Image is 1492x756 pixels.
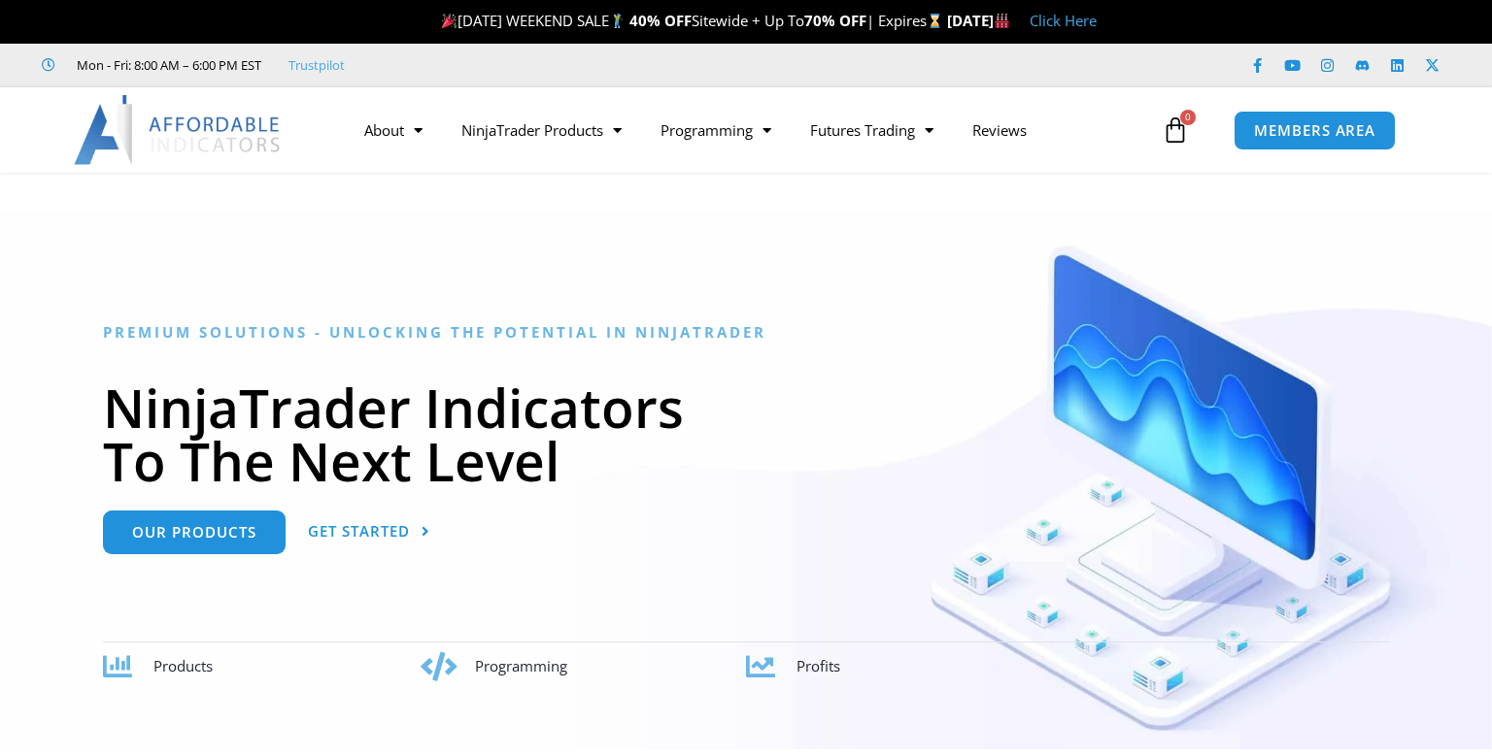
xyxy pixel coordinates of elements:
[345,108,442,152] a: About
[1254,123,1375,138] span: MEMBERS AREA
[308,510,430,554] a: Get Started
[103,510,286,554] a: Our Products
[995,14,1009,28] img: 🏭
[928,14,942,28] img: ⌛
[74,95,283,165] img: LogoAI | Affordable Indicators – NinjaTrader
[288,53,345,77] a: Trustpilot
[308,524,410,539] span: Get Started
[153,656,213,675] span: Products
[804,11,866,30] strong: 70% OFF
[947,11,1010,30] strong: [DATE]
[1180,110,1196,125] span: 0
[610,14,625,28] img: 🏌️‍♂️
[797,656,840,675] span: Profits
[475,656,567,675] span: Programming
[103,380,1390,487] h1: NinjaTrader Indicators To The Next Level
[103,323,1390,342] h6: Premium Solutions - Unlocking the Potential in NinjaTrader
[442,108,641,152] a: NinjaTrader Products
[437,11,947,30] span: [DATE] WEEKEND SALE Sitewide + Up To | Expires
[953,108,1046,152] a: Reviews
[1133,102,1218,158] a: 0
[1030,11,1097,30] a: Click Here
[1234,111,1396,150] a: MEMBERS AREA
[72,53,261,77] span: Mon - Fri: 8:00 AM – 6:00 PM EST
[791,108,953,152] a: Futures Trading
[132,525,256,540] span: Our Products
[641,108,791,152] a: Programming
[629,11,692,30] strong: 40% OFF
[345,108,1157,152] nav: Menu
[442,14,457,28] img: 🎉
